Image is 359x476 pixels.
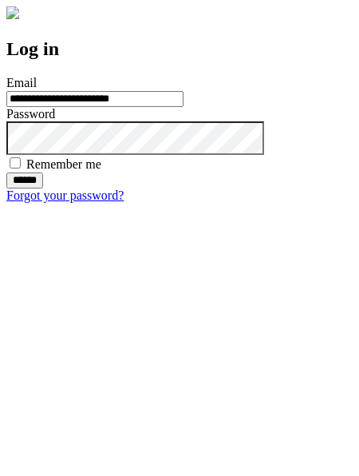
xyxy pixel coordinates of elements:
[26,157,101,171] label: Remember me
[6,107,55,121] label: Password
[6,76,37,89] label: Email
[6,6,19,19] img: logo-4e3dc11c47720685a147b03b5a06dd966a58ff35d612b21f08c02c0306f2b779.png
[6,188,124,202] a: Forgot your password?
[6,38,353,60] h2: Log in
